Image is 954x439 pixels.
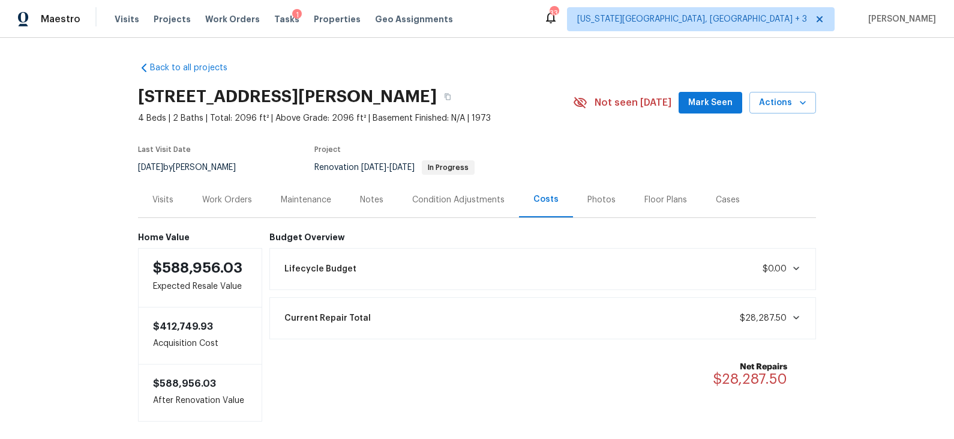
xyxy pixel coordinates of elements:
span: Project [314,146,341,153]
span: Maestro [41,13,80,25]
span: Properties [314,13,361,25]
button: Copy Address [437,86,458,107]
div: Photos [587,194,616,206]
span: [DATE] [138,163,163,172]
span: Last Visit Date [138,146,191,153]
span: Visits [115,13,139,25]
div: Floor Plans [644,194,687,206]
span: Work Orders [205,13,260,25]
span: [DATE] [361,163,386,172]
span: Mark Seen [688,95,733,111]
button: Actions [749,92,816,114]
a: Back to all projects [138,62,253,74]
span: 4 Beds | 2 Baths | Total: 2096 ft² | Above Grade: 2096 ft² | Basement Finished: N/A | 1973 [138,112,573,124]
span: Not seen [DATE] [595,97,671,109]
span: $0.00 [763,265,787,273]
span: [DATE] [389,163,415,172]
span: $412,749.93 [153,322,213,332]
div: Expected Resale Value [138,248,262,307]
b: Net Repairs [713,361,787,373]
span: $588,956.03 [153,261,242,275]
div: Notes [360,194,383,206]
span: Geo Assignments [375,13,453,25]
div: 33 [550,7,558,19]
span: Actions [759,95,806,111]
div: 1 [292,9,302,21]
div: Work Orders [202,194,252,206]
span: [US_STATE][GEOGRAPHIC_DATA], [GEOGRAPHIC_DATA] + 3 [577,13,807,25]
div: Costs [533,193,559,205]
span: Renovation [314,163,475,172]
span: [PERSON_NAME] [863,13,936,25]
div: Cases [716,194,740,206]
span: $28,287.50 [740,314,787,322]
span: Lifecycle Budget [284,263,356,275]
div: by [PERSON_NAME] [138,160,250,175]
div: After Renovation Value [138,364,262,422]
h2: [STREET_ADDRESS][PERSON_NAME] [138,91,437,103]
span: In Progress [423,164,473,171]
h6: Home Value [138,232,262,242]
div: Condition Adjustments [412,194,505,206]
span: $28,287.50 [713,372,787,386]
span: $588,956.03 [153,379,216,389]
div: Acquisition Cost [138,307,262,364]
span: Current Repair Total [284,312,371,324]
span: Tasks [274,15,299,23]
span: - [361,163,415,172]
div: Visits [152,194,173,206]
h6: Budget Overview [269,232,817,242]
div: Maintenance [281,194,331,206]
span: Projects [154,13,191,25]
button: Mark Seen [679,92,742,114]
